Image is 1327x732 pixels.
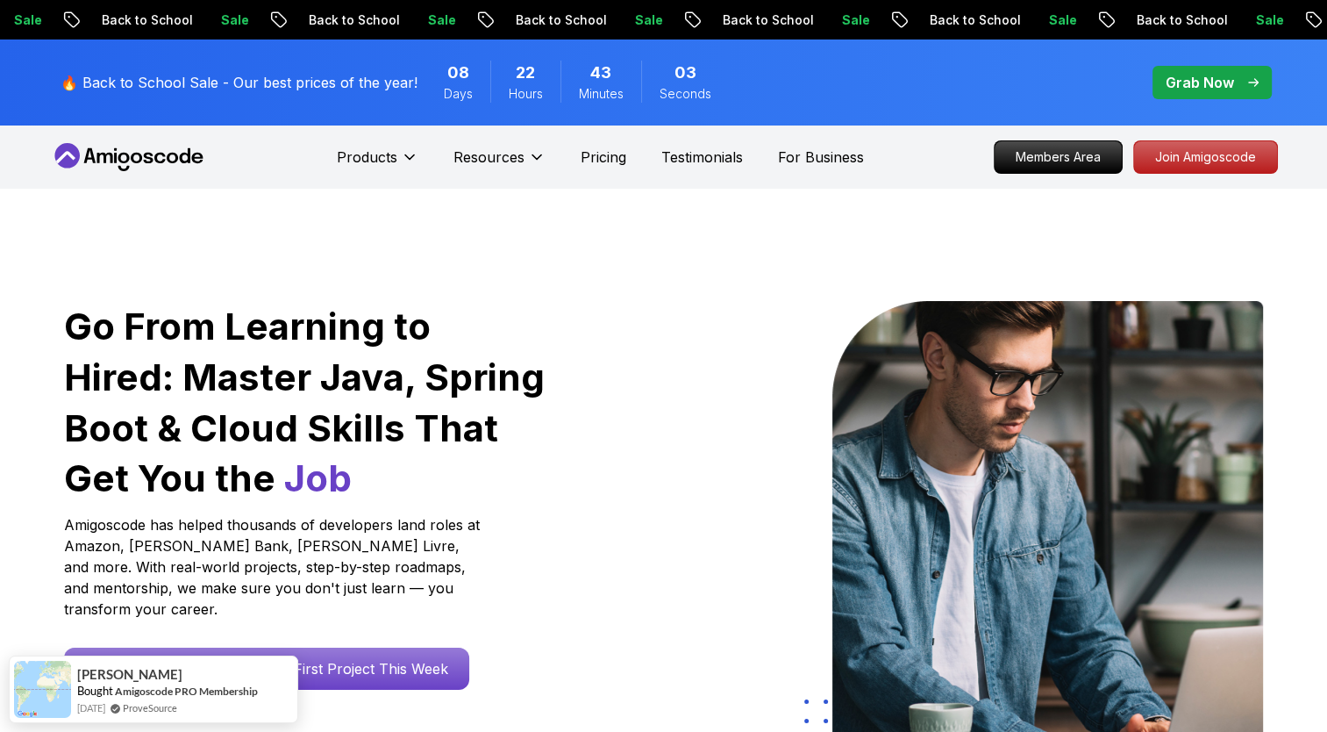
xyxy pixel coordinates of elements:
[447,61,469,85] span: 8 Days
[994,140,1123,174] a: Members Area
[778,147,864,168] a: For Business
[1222,11,1278,29] p: Sale
[123,702,177,714] a: ProveSource
[394,11,450,29] p: Sale
[275,11,394,29] p: Back to School
[808,11,864,29] p: Sale
[601,11,657,29] p: Sale
[482,11,601,29] p: Back to School
[337,147,397,168] p: Products
[68,11,187,29] p: Back to School
[516,61,535,85] span: 22 Hours
[444,85,473,103] span: Days
[187,11,243,29] p: Sale
[1134,141,1277,173] p: Join Amigoscode
[590,61,611,85] span: 43 Minutes
[674,61,696,85] span: 3 Seconds
[337,147,418,182] button: Products
[1102,11,1222,29] p: Back to School
[453,147,524,168] p: Resources
[14,661,71,718] img: provesource social proof notification image
[1133,140,1278,174] a: Join Amigoscode
[661,147,743,168] a: Testimonials
[509,85,543,103] span: Hours
[77,667,182,682] span: [PERSON_NAME]
[64,514,485,620] p: Amigoscode has helped thousands of developers land roles at Amazon, [PERSON_NAME] Bank, [PERSON_N...
[688,11,808,29] p: Back to School
[995,141,1122,173] p: Members Area
[453,147,546,182] button: Resources
[660,85,711,103] span: Seconds
[64,301,547,504] h1: Go From Learning to Hired: Master Java, Spring Boot & Cloud Skills That Get You the
[77,700,105,715] span: [DATE]
[581,147,626,168] a: Pricing
[77,684,113,698] span: Bought
[115,685,258,698] a: Amigoscode PRO Membership
[61,72,417,93] p: 🔥 Back to School Sale - Our best prices of the year!
[284,456,352,500] span: Job
[1166,72,1234,93] p: Grab Now
[1015,11,1071,29] p: Sale
[895,11,1015,29] p: Back to School
[579,85,624,103] span: Minutes
[64,648,469,690] a: Start Free [DATE] - Build Your First Project This Week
